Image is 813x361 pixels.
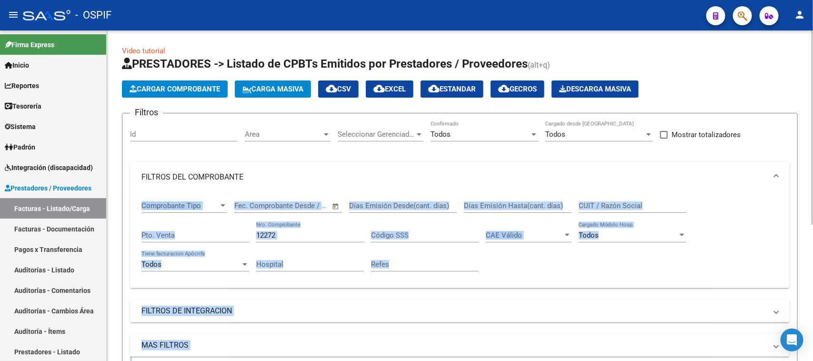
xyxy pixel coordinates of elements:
[338,130,415,139] span: Seleccionar Gerenciador
[130,85,220,93] span: Cargar Comprobante
[141,340,767,351] mat-panel-title: MAS FILTROS
[122,47,165,55] a: Video tutorial
[5,121,36,132] span: Sistema
[130,300,790,322] mat-expansion-panel-header: FILTROS DE INTEGRACION
[331,201,341,212] button: Open calendar
[122,80,228,98] button: Cargar Comprobante
[5,101,41,111] span: Tesorería
[141,172,767,182] mat-panel-title: FILTROS DEL COMPROBANTE
[8,9,19,20] mat-icon: menu
[245,130,322,139] span: Area
[5,40,54,50] span: Firma Express
[491,80,544,98] button: Gecros
[366,80,413,98] button: EXCEL
[141,306,767,316] mat-panel-title: FILTROS DE INTEGRACION
[431,130,451,139] span: Todos
[326,85,351,93] span: CSV
[318,80,359,98] button: CSV
[141,201,219,210] span: Comprobante Tipo
[5,183,91,193] span: Prestadores / Proveedores
[559,85,631,93] span: Descarga Masiva
[552,80,639,98] app-download-masive: Descarga masiva de comprobantes (adjuntos)
[373,83,385,94] mat-icon: cloud_download
[486,231,563,240] span: CAE Válido
[75,5,111,26] span: - OSPIF
[579,231,599,240] span: Todos
[421,80,483,98] button: Estandar
[130,334,790,357] mat-expansion-panel-header: MAS FILTROS
[545,130,565,139] span: Todos
[141,260,161,269] span: Todos
[528,60,550,70] span: (alt+q)
[130,106,163,119] h3: Filtros
[122,57,528,70] span: PRESTADORES -> Listado de CPBTs Emitidos por Prestadores / Proveedores
[326,83,337,94] mat-icon: cloud_download
[130,162,790,192] mat-expansion-panel-header: FILTROS DEL COMPROBANTE
[234,201,273,210] input: Fecha inicio
[498,83,510,94] mat-icon: cloud_download
[781,329,803,351] div: Open Intercom Messenger
[552,80,639,98] button: Descarga Masiva
[5,60,29,70] span: Inicio
[373,85,406,93] span: EXCEL
[5,80,39,91] span: Reportes
[794,9,805,20] mat-icon: person
[672,129,741,140] span: Mostrar totalizadores
[235,80,311,98] button: Carga Masiva
[5,162,93,173] span: Integración (discapacidad)
[130,192,790,288] div: FILTROS DEL COMPROBANTE
[281,201,328,210] input: Fecha fin
[428,83,440,94] mat-icon: cloud_download
[498,85,537,93] span: Gecros
[242,85,303,93] span: Carga Masiva
[5,142,35,152] span: Padrón
[428,85,476,93] span: Estandar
